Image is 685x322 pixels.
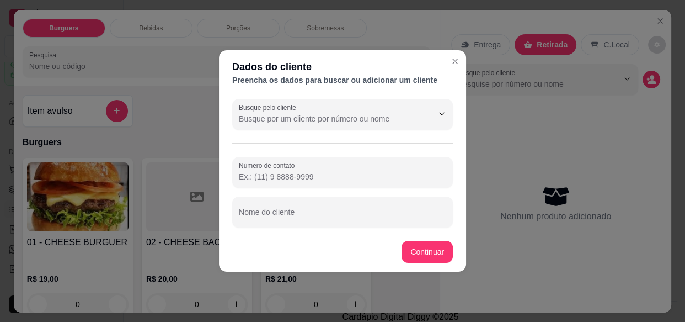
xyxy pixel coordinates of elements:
[239,161,298,170] label: Número de contato
[239,103,300,112] label: Busque pelo cliente
[402,241,453,263] button: Continuar
[239,171,446,182] input: Número de contato
[232,59,453,75] div: Dados do cliente
[433,105,451,123] button: Show suggestions
[232,75,453,86] div: Preencha os dados para buscar ou adicionar um cliente
[239,113,415,124] input: Busque pelo cliente
[239,211,446,222] input: Nome do cliente
[446,52,464,70] button: Close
